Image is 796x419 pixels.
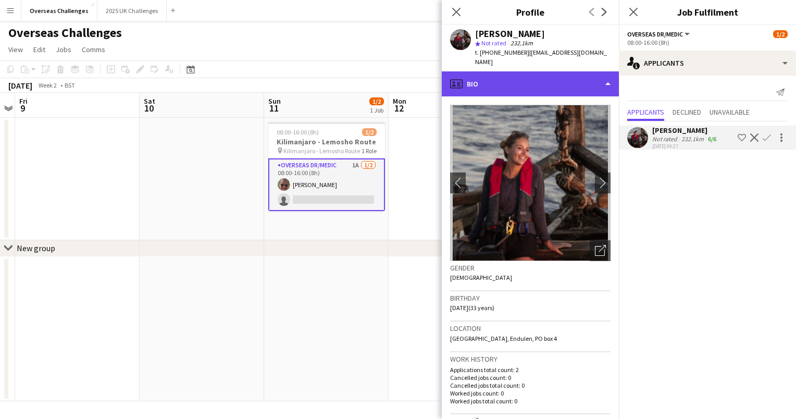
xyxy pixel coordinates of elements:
span: Week 2 [34,81,60,89]
span: 10 [142,102,155,114]
a: Jobs [52,43,76,56]
a: Comms [78,43,109,56]
h3: Kilimanjaro - Lemosho Route [268,137,385,146]
span: Jobs [56,45,71,54]
span: [DEMOGRAPHIC_DATA] [450,274,512,281]
a: View [4,43,27,56]
span: Declined [673,108,701,116]
span: Sat [144,96,155,106]
span: 11 [267,102,281,114]
span: Fri [19,96,28,106]
span: [GEOGRAPHIC_DATA], Endulen, PO box 4 [450,335,557,342]
span: [DATE] (33 years) [450,304,494,312]
div: Not rated [652,135,679,143]
span: t. [PHONE_NUMBER] [475,48,529,56]
button: Overseas Dr/Medic [627,30,691,38]
p: Worked jobs total count: 0 [450,397,611,405]
span: Edit [33,45,45,54]
p: Applications total count: 2 [450,366,611,374]
img: Crew avatar or photo [450,105,611,261]
div: Open photos pop-in [590,240,611,261]
div: Bio [442,71,619,96]
span: 12 [391,102,406,114]
div: Applicants [619,51,796,76]
h3: Work history [450,354,611,364]
h3: Location [450,324,611,333]
span: Not rated [481,39,506,47]
span: View [8,45,23,54]
h3: Profile [442,5,619,19]
span: 232.1km [508,39,535,47]
p: Cancelled jobs total count: 0 [450,381,611,389]
h3: Job Fulfilment [619,5,796,19]
app-card-role: Overseas Dr/Medic1A1/208:00-16:00 (8h)[PERSON_NAME] [268,158,385,211]
span: Unavailable [710,108,750,116]
span: 9 [18,102,28,114]
span: | [EMAIL_ADDRESS][DOMAIN_NAME] [475,48,607,66]
h3: Gender [450,263,611,273]
app-job-card: 08:00-16:00 (8h)1/2Kilimanjaro - Lemosho Route Kilimanjaro - Lemosho Route1 RoleOverseas Dr/Medic... [268,122,385,211]
span: Mon [393,96,406,106]
div: 232.1km [679,135,706,143]
span: 1/2 [369,97,384,105]
span: 1/2 [362,128,377,136]
button: Overseas Challenges [21,1,97,21]
div: [PERSON_NAME] [475,29,545,39]
h3: Birthday [450,293,611,303]
span: 1/2 [773,30,788,38]
span: Overseas Dr/Medic [627,30,683,38]
p: Worked jobs count: 0 [450,389,611,397]
div: 08:00-16:00 (8h) [627,39,788,46]
p: Cancelled jobs count: 0 [450,374,611,381]
div: BST [65,81,75,89]
div: [DATE] 09:27 [652,143,718,150]
div: [DATE] [8,80,32,91]
span: Kilimanjaro - Lemosho Route [283,147,360,155]
span: Sun [268,96,281,106]
button: 2025 UK Challenges [97,1,167,21]
div: 1 Job [370,106,383,114]
span: 08:00-16:00 (8h) [277,128,319,136]
h1: Overseas Challenges [8,25,122,41]
span: Applicants [627,108,664,116]
span: 1 Role [362,147,377,155]
span: Comms [82,45,105,54]
div: [PERSON_NAME] [652,126,718,135]
div: New group [17,243,55,253]
a: Edit [29,43,49,56]
app-skills-label: 6/6 [708,135,716,143]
